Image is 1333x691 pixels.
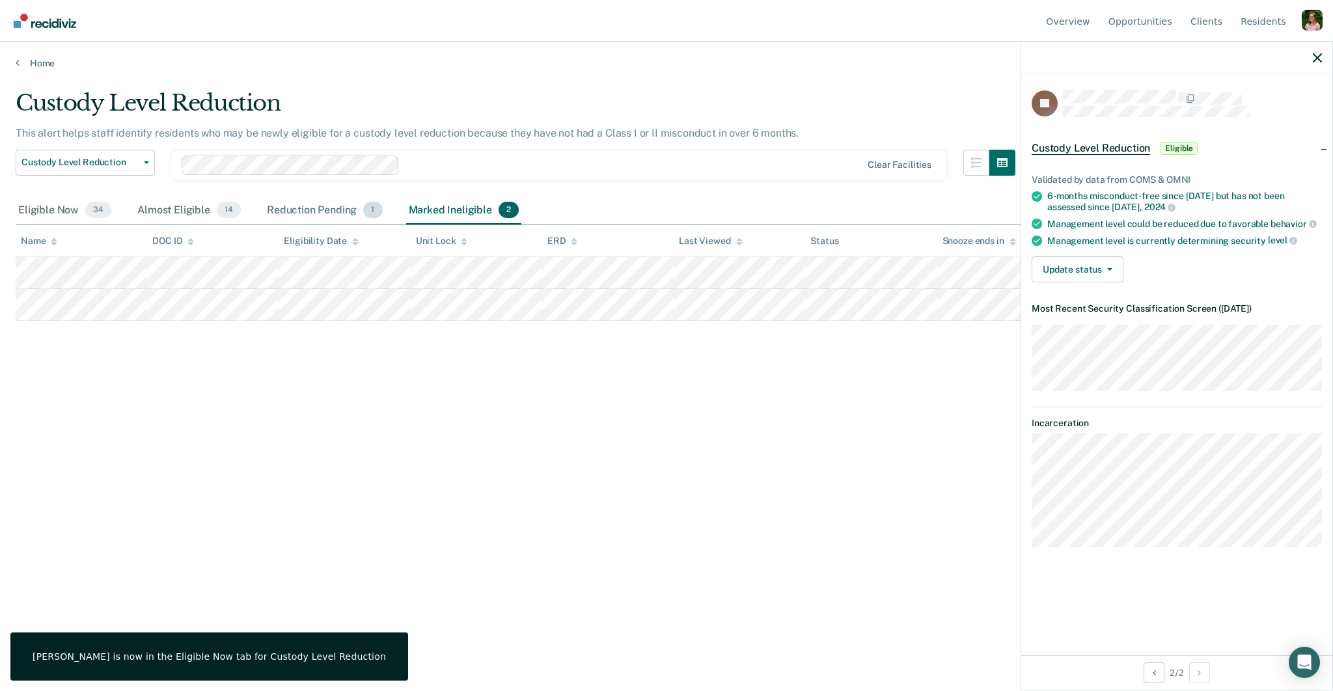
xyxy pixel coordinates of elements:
span: 1 [363,202,382,219]
div: Open Intercom Messenger [1289,647,1320,678]
span: behavior [1271,219,1317,229]
div: Marked Ineligible [406,196,522,225]
div: Clear facilities [868,159,931,170]
button: Update status [1032,256,1123,282]
div: Management level could be reduced due to favorable [1047,218,1322,230]
div: Custody Level ReductionEligible [1021,128,1332,169]
div: Name [21,236,57,247]
span: 2 [499,202,519,219]
div: Status [810,236,838,247]
button: Profile dropdown button [1302,10,1323,31]
div: Management level is currently determining security [1047,235,1322,247]
div: Custody Level Reduction [16,90,1015,127]
span: 34 [85,202,111,219]
div: Eligibility Date [284,236,359,247]
div: Last Viewed [679,236,742,247]
div: Reduction Pending [264,196,385,225]
span: Custody Level Reduction [21,157,139,168]
button: Previous Opportunity [1144,662,1164,683]
button: Next Opportunity [1189,662,1210,683]
div: 6-months misconduct-free since [DATE] but has not been assessed since [DATE], [1047,191,1322,213]
span: Custody Level Reduction [1032,142,1150,155]
dt: Most Recent Security Classification Screen ( [DATE] ) [1032,303,1322,314]
a: Home [16,57,1317,69]
div: Snooze ends in [942,236,1016,247]
div: Eligible Now [16,196,114,225]
span: Eligible [1161,142,1198,155]
span: level [1268,235,1297,245]
span: 14 [217,202,241,219]
div: [PERSON_NAME] is now in the Eligible Now tab for Custody Level Reduction [33,651,386,662]
div: Almost Eligible [135,196,243,225]
span: 2024 [1144,202,1175,212]
dt: Incarceration [1032,418,1322,429]
div: 2 / 2 [1021,655,1332,690]
p: This alert helps staff identify residents who may be newly eligible for a custody level reduction... [16,127,799,139]
div: Unit Lock [416,236,468,247]
img: Recidiviz [14,14,76,28]
div: Validated by data from COMS & OMNI [1032,174,1322,185]
div: DOC ID [152,236,194,247]
div: ERD [547,236,578,247]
